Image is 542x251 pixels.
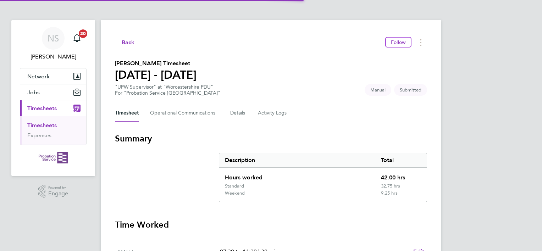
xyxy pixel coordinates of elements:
[11,20,95,176] nav: Main navigation
[115,105,139,122] button: Timesheet
[414,37,427,48] button: Timesheets Menu
[375,153,427,167] div: Total
[258,105,288,122] button: Activity Logs
[115,133,427,144] h3: Summary
[27,132,51,139] a: Expenses
[385,37,411,48] button: Follow
[115,84,220,96] div: "UPW Supervisor" at "Worcestershire PDU"
[48,185,68,191] span: Powered by
[219,153,427,202] div: Summary
[20,100,86,116] button: Timesheets
[219,168,375,183] div: Hours worked
[115,38,135,47] button: Back
[375,183,427,190] div: 32.75 hrs
[394,84,427,96] span: This timesheet is Submitted.
[225,190,245,196] div: Weekend
[20,116,86,145] div: Timesheets
[115,59,197,68] h2: [PERSON_NAME] Timesheet
[219,153,375,167] div: Description
[27,73,50,80] span: Network
[150,105,219,122] button: Operational Communications
[115,68,197,82] h1: [DATE] - [DATE]
[39,152,67,163] img: probationservice-logo-retina.png
[48,191,68,197] span: Engage
[79,29,87,38] span: 20
[27,105,57,112] span: Timesheets
[20,152,87,163] a: Go to home page
[20,52,87,61] span: Nicola Stanley
[115,219,427,230] h3: Time Worked
[20,27,87,61] a: NS[PERSON_NAME]
[375,168,427,183] div: 42.00 hrs
[230,105,247,122] button: Details
[375,190,427,202] div: 9.25 hrs
[115,90,220,96] div: For "Probation Service [GEOGRAPHIC_DATA]"
[70,27,84,50] a: 20
[365,84,391,96] span: This timesheet was manually created.
[122,38,135,47] span: Back
[20,84,86,100] button: Jobs
[38,185,68,198] a: Powered byEngage
[225,183,244,189] div: Standard
[48,34,59,43] span: NS
[27,122,57,129] a: Timesheets
[391,39,406,45] span: Follow
[27,89,40,96] span: Jobs
[20,68,86,84] button: Network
